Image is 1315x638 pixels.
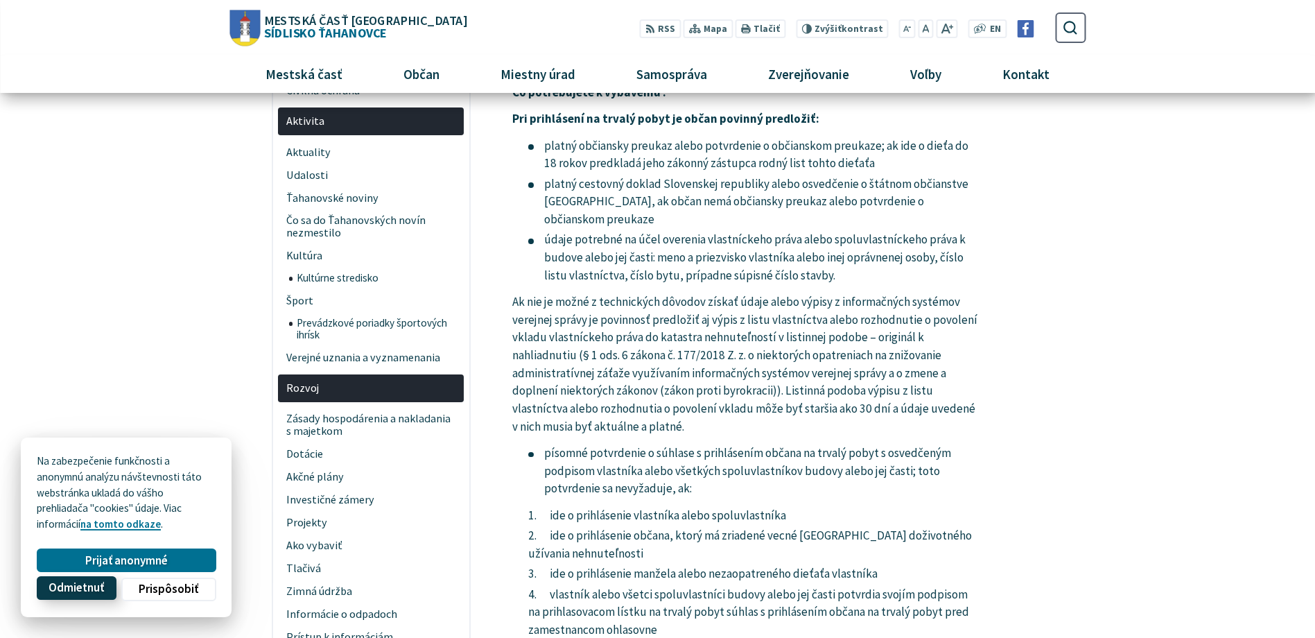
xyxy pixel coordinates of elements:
[240,55,367,93] a: Mestská časť
[658,22,675,37] span: RSS
[704,22,727,37] span: Mapa
[899,19,916,38] button: Zmenšiť veľkosť písma
[37,454,216,533] p: Na zabezpečenie funkčnosti a anonymnú analýzu návštevnosti táto webstránka ukladá do vášho prehli...
[611,55,733,93] a: Samospráva
[286,377,456,399] span: Rozvoj
[512,293,980,436] p: Ak nie je možné z technických dôvodov získať údaje alebo výpisy z informačných systémov verejnej ...
[815,23,842,35] span: Zvýšiť
[121,578,216,601] button: Prispôsobiť
[229,10,260,46] img: Prejsť na domovskú stránku
[49,581,104,596] span: Odmietnuť
[80,517,161,531] a: na tomto odkaze
[297,312,456,346] span: Prevádzkové poriadky športových ihrísk
[631,55,712,93] span: Samospráva
[286,557,456,580] span: Tlačivá
[278,289,464,312] a: Šport
[986,22,1005,37] a: EN
[278,557,464,580] a: Tlačivá
[37,576,116,600] button: Odmietnuť
[815,24,883,35] span: kontrast
[278,374,464,403] a: Rozvoj
[278,534,464,557] a: Ako vybaviť
[286,141,456,164] span: Aktuality
[286,534,456,557] span: Ako vybaviť
[936,19,957,38] button: Zväčšiť veľkosť písma
[512,111,819,126] strong: Pri prihlásení na trvalý pobyt je občan povinný predložiť:
[278,488,464,511] a: Investičné zámery
[286,408,456,443] span: Zásady hospodárenia a nakladania s majetkom
[528,175,980,229] li: platný cestovný doklad Slovenskej republiky alebo osvedčenie o štátnom občianstve [GEOGRAPHIC_DAT...
[528,137,980,173] li: platný občiansky preukaz alebo potvrdenie o občianskom preukaze; ak ide o dieťa do 18 rokov predk...
[278,408,464,443] a: Zásady hospodárenia a nakladania s majetkom
[286,245,456,268] span: Kultúra
[763,55,855,93] span: Zverejňovanie
[528,565,980,583] li: ide o prihlásenie manžela alebo nezaopatreného dieťaťa vlastníka
[905,55,947,93] span: Voľby
[260,14,467,39] span: Sídlisko Ťahanovce
[278,580,464,603] a: Zimná údržba
[139,582,198,596] span: Prispôsobiť
[286,164,456,187] span: Udalosti
[229,10,467,46] a: Logo Sídlisko Ťahanovce, prejsť na domovskú stránku.
[528,527,980,562] li: ide o prihlásenie občana, ktorý má zriadené vecné [GEOGRAPHIC_DATA] doživotného užívania nehnuteľ...
[278,209,464,245] a: Čo sa do Ťahanovských novín nezmestilo
[683,19,733,38] a: Mapa
[378,55,464,93] a: Občan
[286,511,456,534] span: Projekty
[286,209,456,245] span: Čo sa do Ťahanovských novín nezmestilo
[278,187,464,209] a: Ťahanovské noviny
[289,312,464,346] a: Prevádzkové poriadky športových ihrísk
[264,14,467,26] span: Mestská časť [GEOGRAPHIC_DATA]
[286,289,456,312] span: Šport
[278,511,464,534] a: Projekty
[286,187,456,209] span: Ťahanovské noviny
[977,55,1075,93] a: Kontakt
[528,231,980,284] li: údaje potrebné na účel overenia vlastníckeho práva alebo spoluvlastníckeho práva k budove alebo j...
[278,346,464,369] a: Verejné uznania a vyznamenania
[278,465,464,488] a: Akčné plány
[286,603,456,626] span: Informácie o odpadoch
[512,85,666,100] strong: Čo potrebujete k vybaveniu :
[528,507,980,525] li: ide o prihlásenie vlastníka alebo spoluvlastníka
[743,55,875,93] a: Zverejňovanie
[640,19,681,38] a: RSS
[286,465,456,488] span: Akčné plány
[990,22,1001,37] span: EN
[286,488,456,511] span: Investičné zámery
[37,549,216,572] button: Prijať anonymné
[278,107,464,136] a: Aktivita
[528,445,980,498] li: písomné potvrdenie o súhlase s prihlásením občana na trvalý pobyt s osvedčeným podpisom vlastníka...
[754,24,780,35] span: Tlačiť
[278,603,464,626] a: Informácie o odpadoch
[286,346,456,369] span: Verejné uznania a vyznamenania
[998,55,1055,93] span: Kontakt
[796,19,888,38] button: Zvýšiťkontrast
[85,553,168,568] span: Prijať anonymné
[398,55,444,93] span: Občan
[495,55,580,93] span: Miestny úrad
[1017,20,1034,37] img: Prejsť na Facebook stránku
[289,268,464,290] a: Kultúrne stredisko
[286,110,456,133] span: Aktivita
[278,141,464,164] a: Aktuality
[278,164,464,187] a: Udalosti
[286,580,456,603] span: Zimná údržba
[885,55,967,93] a: Voľby
[260,55,347,93] span: Mestská časť
[297,268,456,290] span: Kultúrne stredisko
[286,442,456,465] span: Dotácie
[735,19,785,38] button: Tlačiť
[278,442,464,465] a: Dotácie
[475,55,600,93] a: Miestny úrad
[278,245,464,268] a: Kultúra
[918,19,933,38] button: Nastaviť pôvodnú veľkosť písma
